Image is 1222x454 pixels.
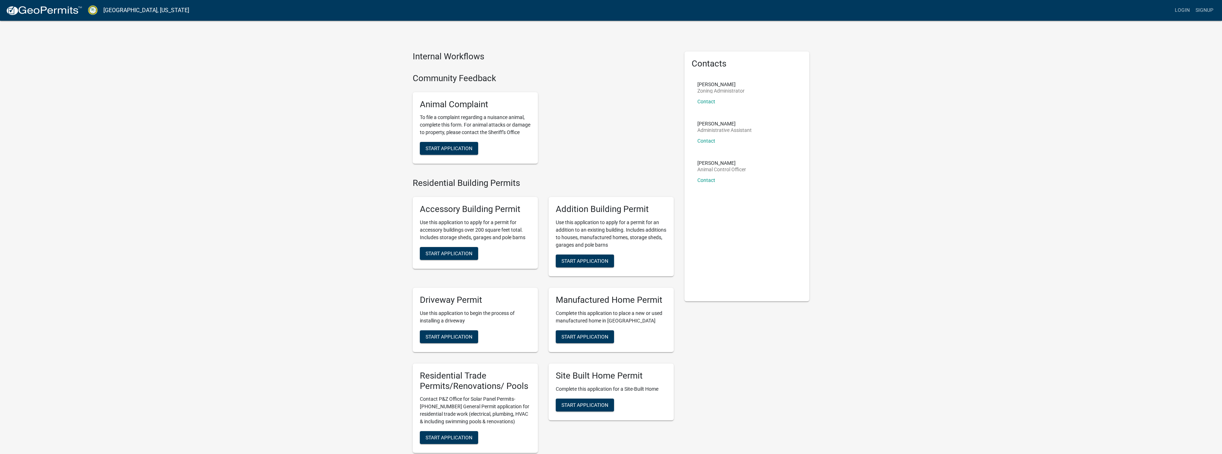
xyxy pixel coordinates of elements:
h5: Animal Complaint [420,99,531,110]
a: Contact [697,177,715,183]
h4: Community Feedback [413,73,674,84]
a: [GEOGRAPHIC_DATA], [US_STATE] [103,4,189,16]
img: Crawford County, Georgia [88,5,98,15]
a: Contact [697,138,715,144]
p: To file a complaint regarding a nuisance animal, complete this form. For animal attacks or damage... [420,114,531,136]
p: [PERSON_NAME] [697,121,752,126]
button: Start Application [556,399,614,411]
span: Start Application [561,402,608,408]
h5: Site Built Home Permit [556,371,667,381]
p: Administrative Assistant [697,128,752,133]
p: Complete this application for a Site-Built Home [556,385,667,393]
h4: Residential Building Permits [413,178,674,188]
button: Start Application [420,431,478,444]
a: Login [1172,4,1193,17]
h5: Addition Building Permit [556,204,667,214]
p: Contact P&Z Office for Solar Panel Permits- [PHONE_NUMBER] General Permit application for residen... [420,395,531,425]
h4: Internal Workflows [413,51,674,62]
a: Contact [697,99,715,104]
h5: Residential Trade Permits/Renovations/ Pools [420,371,531,391]
button: Start Application [420,247,478,260]
h5: Accessory Building Permit [420,204,531,214]
h5: Driveway Permit [420,295,531,305]
button: Start Application [420,330,478,343]
span: Start Application [561,334,608,339]
span: Start Application [561,258,608,263]
p: Complete this application to place a new or used manufactured home in [GEOGRAPHIC_DATA] [556,310,667,325]
p: Use this application to begin the process of installing a driveway [420,310,531,325]
p: [PERSON_NAME] [697,82,745,87]
button: Start Application [556,255,614,267]
p: Use this application to apply for a permit for accessory buildings over 200 square feet total. In... [420,219,531,241]
h5: Contacts [692,59,803,69]
a: Signup [1193,4,1216,17]
button: Start Application [556,330,614,343]
h5: Manufactured Home Permit [556,295,667,305]
p: Zoning Administrator [697,88,745,93]
button: Start Application [420,142,478,155]
p: Animal Control Officer [697,167,746,172]
span: Start Application [426,145,472,151]
span: Start Application [426,435,472,440]
p: Use this application to apply for a permit for an addition to an existing building. Includes addi... [556,219,667,249]
p: [PERSON_NAME] [697,161,746,166]
span: Start Application [426,334,472,339]
span: Start Application [426,250,472,256]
